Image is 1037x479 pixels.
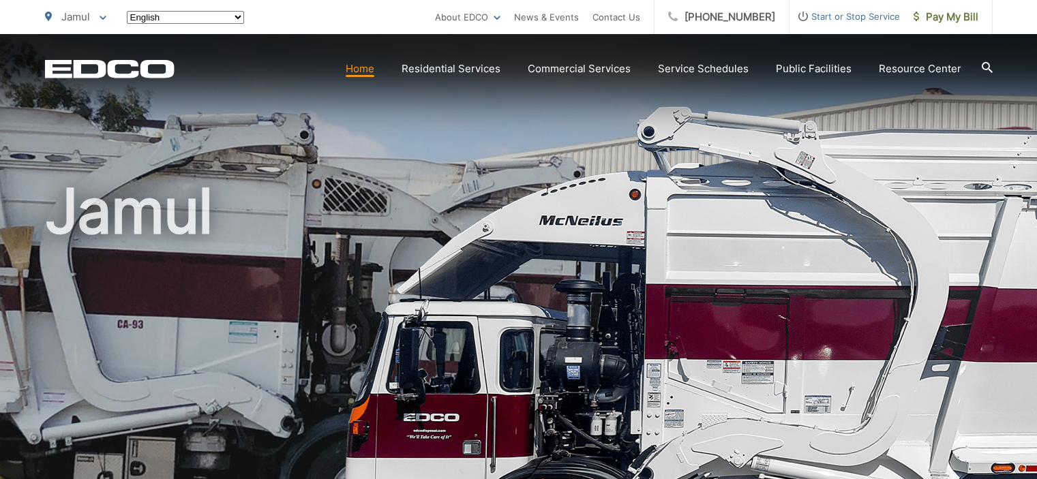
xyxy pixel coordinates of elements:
[435,9,500,25] a: About EDCO
[346,61,374,77] a: Home
[528,61,631,77] a: Commercial Services
[402,61,500,77] a: Residential Services
[45,59,175,78] a: EDCD logo. Return to the homepage.
[879,61,961,77] a: Resource Center
[61,10,90,23] span: Jamul
[776,61,852,77] a: Public Facilities
[514,9,579,25] a: News & Events
[592,9,640,25] a: Contact Us
[127,11,244,24] select: Select a language
[658,61,749,77] a: Service Schedules
[914,9,978,25] span: Pay My Bill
